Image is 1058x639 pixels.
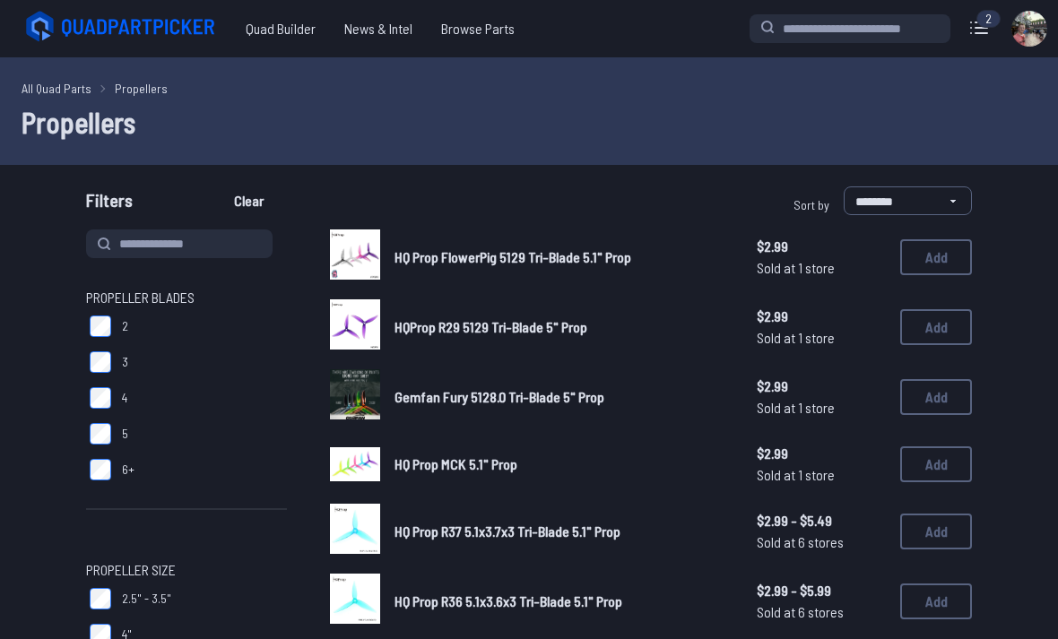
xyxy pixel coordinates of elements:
span: $2.99 - $5.49 [757,510,886,531]
span: $2.99 [757,376,886,397]
span: Sold at 1 store [757,327,886,349]
input: 4 [90,387,111,409]
button: Add [900,583,972,619]
input: 2 [90,315,111,337]
span: Sold at 1 store [757,397,886,419]
span: $2.99 [757,443,886,464]
span: 4 [122,389,127,407]
img: image [330,299,380,350]
span: Sold at 1 store [757,257,886,279]
span: Propeller Blades [86,287,195,308]
span: 2.5" - 3.5" [122,590,171,608]
img: image [330,574,380,624]
a: HQProp R29 5129 Tri-Blade 5" Prop [395,316,728,338]
button: Add [900,309,972,345]
a: HQ Prop MCK 5.1" Prop [395,453,728,475]
button: Clear [219,186,279,215]
a: image [330,439,380,489]
span: Sort by [793,197,829,212]
a: image [330,574,380,629]
a: Quad Builder [231,11,330,47]
span: HQ Prop R37 5.1x3.7x3 Tri-Blade 5.1" Prop [395,522,620,540]
span: Gemfan Fury 5128.0 Tri-Blade 5" Prop [395,388,604,405]
input: 6+ [90,459,111,480]
span: HQProp R29 5129 Tri-Blade 5" Prop [395,318,587,335]
a: News & Intel [330,11,427,47]
input: 3 [90,351,111,373]
span: Sold at 1 store [757,464,886,486]
span: 5 [122,425,128,443]
img: image [330,369,380,419]
button: Add [900,514,972,549]
a: image [330,229,380,285]
a: HQ Prop FlowerPig 5129 Tri-Blade 5.1" Prop [395,246,728,268]
span: Filters [86,186,133,222]
span: $2.99 [757,236,886,257]
img: image [330,504,380,554]
div: 2 [976,10,1001,28]
span: Sold at 6 stores [757,601,886,623]
button: Add [900,239,972,275]
h1: Propellers [22,100,1036,143]
a: image [330,504,380,559]
a: Browse Parts [427,11,529,47]
button: Add [900,379,972,415]
input: 2.5" - 3.5" [90,588,111,609]
span: HQ Prop R36 5.1x3.6x3 Tri-Blade 5.1" Prop [395,592,622,609]
a: image [330,369,380,425]
a: All Quad Parts [22,79,91,98]
img: image [330,229,380,280]
a: HQ Prop R36 5.1x3.6x3 Tri-Blade 5.1" Prop [395,591,728,612]
span: $2.99 [757,306,886,327]
span: HQ Prop MCK 5.1" Prop [395,455,517,472]
span: $2.99 - $5.99 [757,580,886,601]
a: Propellers [115,79,168,98]
span: 2 [122,317,128,335]
a: image [330,299,380,355]
img: image [330,447,380,480]
span: Propeller Size [86,559,176,581]
img: User [1011,11,1047,47]
select: Sort by [844,186,972,215]
span: Sold at 6 stores [757,531,886,553]
span: 3 [122,353,128,371]
a: Gemfan Fury 5128.0 Tri-Blade 5" Prop [395,386,728,408]
span: 6+ [122,461,134,479]
a: HQ Prop R37 5.1x3.7x3 Tri-Blade 5.1" Prop [395,521,728,542]
span: HQ Prop FlowerPig 5129 Tri-Blade 5.1" Prop [395,248,631,265]
input: 5 [90,423,111,445]
button: Add [900,446,972,482]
